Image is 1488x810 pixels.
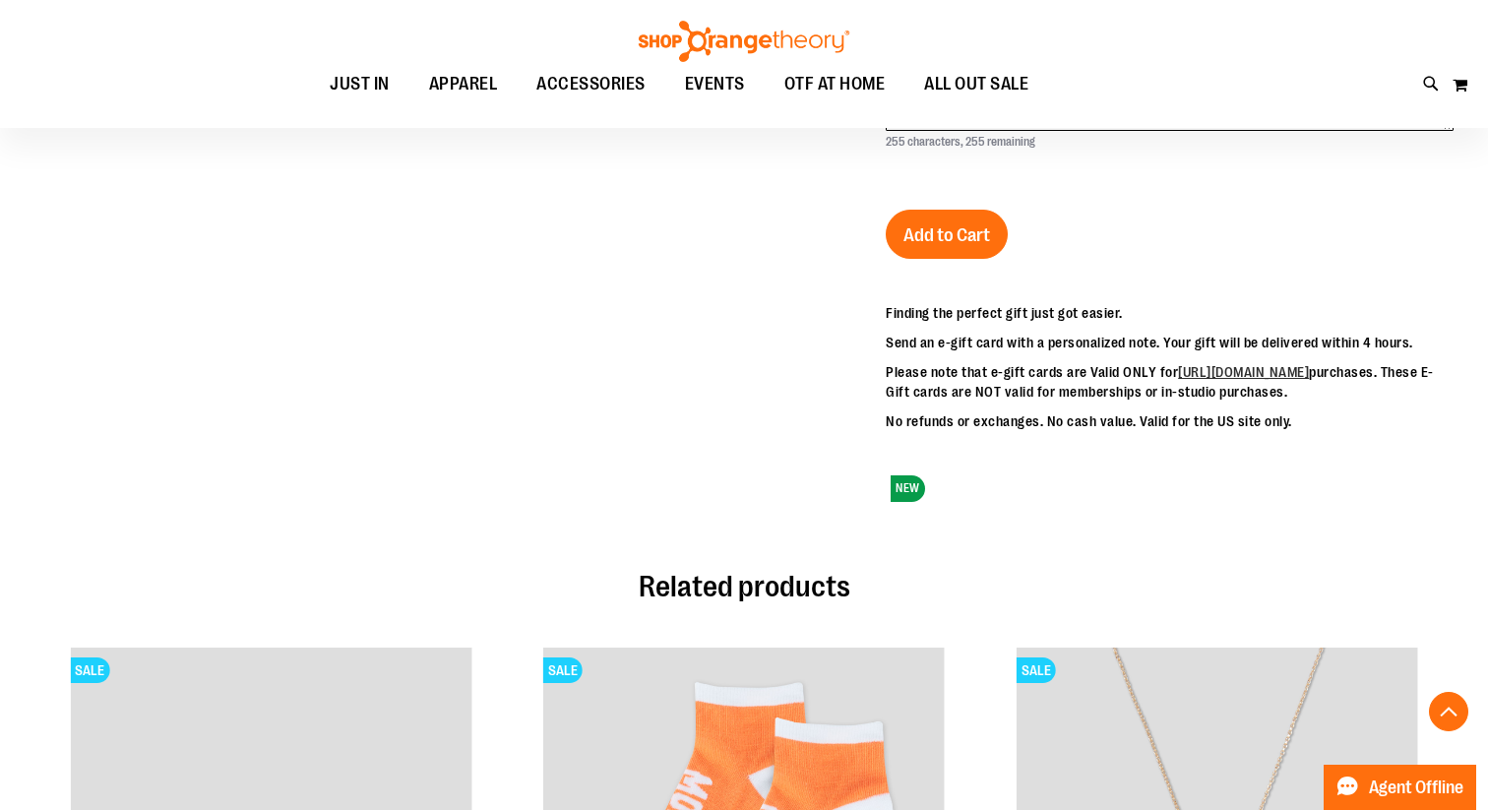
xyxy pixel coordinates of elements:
span: OTF AT HOME [784,62,886,106]
button: Back To Top [1429,692,1468,731]
p: Finding the perfect gift just got easier. [886,303,1454,323]
span: EVENTS [685,62,745,106]
span: Agent Offline [1369,779,1463,797]
span: JUST IN [330,62,390,106]
span: ALL OUT SALE [924,62,1028,106]
button: Agent Offline [1324,765,1476,810]
p: Send an e-gift card with a personalized note. Your gift will be delivered within 4 hours. [886,333,1454,352]
span: Add to Cart [903,224,990,246]
span: APPAREL [429,62,498,106]
span: SALE [70,657,109,683]
a: [URL][DOMAIN_NAME] [1178,364,1309,380]
p: No refunds or exchanges. No cash value. Valid for the US site only. [886,411,1454,431]
span: SALE [543,657,583,683]
p: Please note that e-gift cards are Valid ONLY for purchases. These E-Gift cards are NOT valid for ... [886,362,1454,402]
button: Add to Cart [886,210,1008,259]
img: Shop Orangetheory [636,21,852,62]
span: SALE [1017,657,1056,683]
p: 255 characters, 255 remaining [886,134,1035,151]
span: NEW [891,475,925,502]
span: ACCESSORIES [536,62,646,106]
span: Related products [639,570,850,603]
